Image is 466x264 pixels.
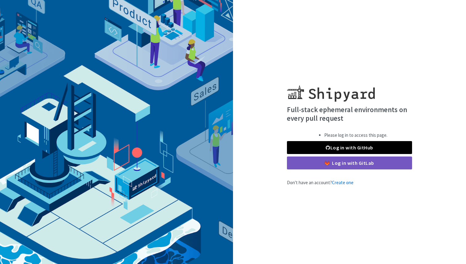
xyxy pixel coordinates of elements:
a: Create one [332,180,354,185]
li: Please log in to access this page. [324,132,387,139]
a: Log in with GitLab [287,156,412,169]
span: Don't have an account? [287,180,354,185]
img: gitlab-color.svg [325,161,329,165]
img: Shipyard logo [287,78,375,102]
a: Log in with GitHub [287,141,412,154]
h4: Full-stack ephemeral environments on every pull request [287,105,412,122]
